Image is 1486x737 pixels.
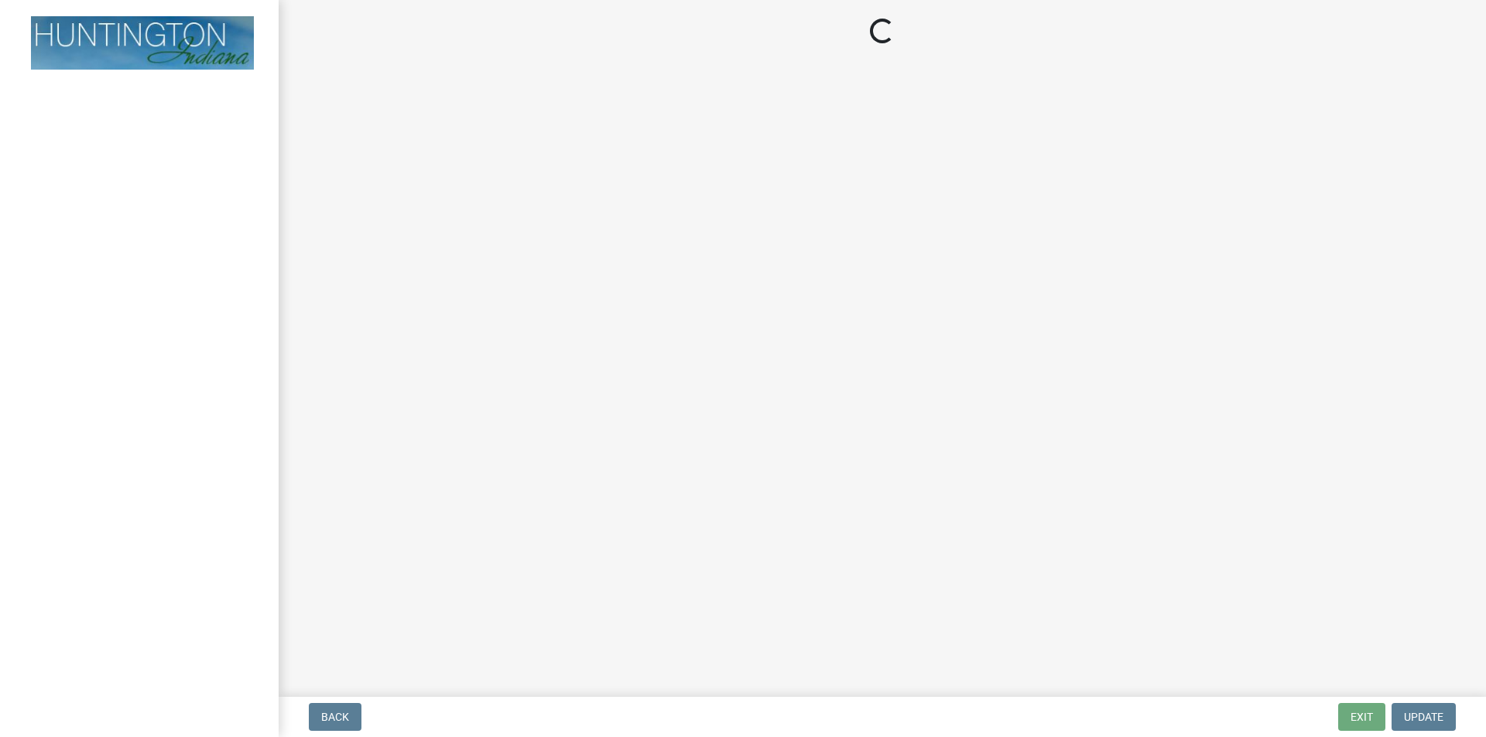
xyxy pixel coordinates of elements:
span: Back [321,711,349,723]
button: Exit [1338,703,1385,731]
img: Huntington County, Indiana [31,16,254,70]
span: Update [1404,711,1443,723]
button: Update [1392,703,1456,731]
button: Back [309,703,361,731]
